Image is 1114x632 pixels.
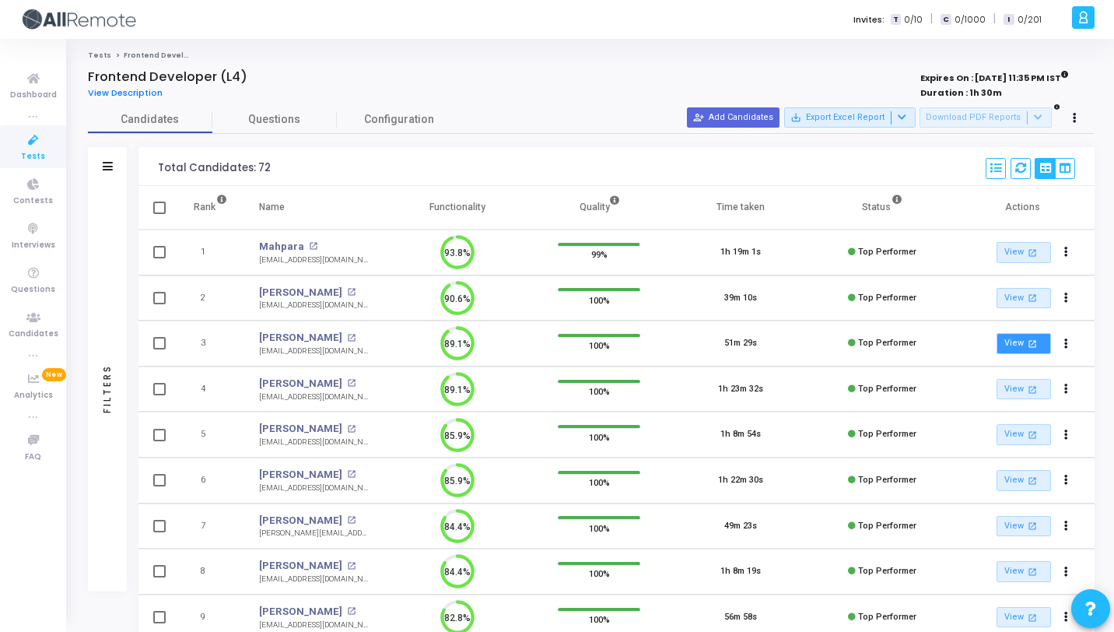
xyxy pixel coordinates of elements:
div: [EMAIL_ADDRESS][DOMAIN_NAME] [259,300,371,311]
span: Dashboard [10,89,57,102]
mat-icon: open_in_new [347,425,356,434]
div: Time taken [716,198,765,216]
button: Actions [1056,378,1077,400]
span: I [1004,14,1014,26]
nav: breadcrumb [88,51,1095,61]
button: Actions [1056,606,1077,628]
span: Interviews [12,239,55,252]
a: [PERSON_NAME] [259,604,342,620]
mat-icon: open_in_new [347,334,356,342]
span: Top Performer [858,475,916,485]
td: 5 [177,412,243,458]
span: Top Performer [858,429,916,439]
a: [PERSON_NAME] [259,330,342,346]
span: Top Performer [858,566,916,576]
a: View [997,470,1051,491]
td: 1 [177,230,243,276]
a: View [997,242,1051,263]
span: 0/10 [904,13,923,26]
strong: Duration : 1h 30m [920,86,1002,99]
mat-icon: open_in_new [1026,337,1039,350]
mat-icon: open_in_new [347,379,356,388]
button: Actions [1056,561,1077,583]
a: [PERSON_NAME] [259,513,342,528]
span: | [930,11,933,27]
span: Top Performer [858,612,916,622]
a: [PERSON_NAME] [259,558,342,574]
mat-icon: open_in_new [1026,565,1039,578]
div: Filters [100,303,114,474]
span: C [941,14,951,26]
div: Name [259,198,285,216]
th: Rank [177,186,243,230]
a: View Description [88,88,174,98]
th: Functionality [387,186,528,230]
span: Top Performer [858,247,916,257]
div: [EMAIL_ADDRESS][DOMAIN_NAME] [259,255,371,266]
button: Add Candidates [687,107,779,128]
label: Invites: [853,13,885,26]
span: Top Performer [858,384,916,394]
span: Questions [212,111,337,128]
a: View [997,607,1051,628]
td: 8 [177,549,243,595]
mat-icon: open_in_new [1026,428,1039,441]
mat-icon: open_in_new [1026,383,1039,396]
a: Mahpara [259,239,304,255]
span: Top Performer [858,293,916,303]
td: 4 [177,367,243,413]
button: Download PDF Reports [920,107,1052,128]
div: [EMAIL_ADDRESS][DOMAIN_NAME] [259,346,371,357]
span: 100% [589,338,610,353]
span: Contests [13,195,53,208]
span: Tests [21,150,45,163]
span: 100% [589,566,610,581]
mat-icon: open_in_new [309,242,317,251]
img: logo [19,4,136,35]
span: 0/201 [1018,13,1042,26]
div: [EMAIL_ADDRESS][DOMAIN_NAME] [259,391,371,403]
button: Actions [1056,333,1077,355]
div: View Options [1035,158,1075,179]
span: Candidates [9,328,58,341]
div: Total Candidates: 72 [158,162,271,174]
a: View [997,333,1051,354]
button: Actions [1056,424,1077,446]
td: 2 [177,276,243,321]
a: Tests [88,51,111,60]
span: 100% [589,612,610,627]
span: 100% [589,429,610,444]
td: 3 [177,321,243,367]
span: 100% [589,292,610,307]
mat-icon: open_in_new [1026,611,1039,624]
div: 51m 29s [724,337,757,350]
th: Status [811,186,953,230]
span: Frontend Developer (L4) [124,51,219,60]
span: Top Performer [858,338,916,348]
div: 39m 10s [724,292,757,305]
span: 100% [589,384,610,399]
div: 1h 8m 54s [720,428,761,441]
span: 0/1000 [955,13,986,26]
span: 100% [589,520,610,535]
div: 56m 58s [724,611,757,624]
div: [EMAIL_ADDRESS][DOMAIN_NAME] [259,574,371,585]
span: 100% [589,475,610,490]
div: [EMAIL_ADDRESS][DOMAIN_NAME] [259,620,371,631]
a: View [997,288,1051,309]
a: [PERSON_NAME] [259,285,342,300]
a: View [997,379,1051,400]
span: FAQ [25,451,41,464]
div: 49m 23s [724,520,757,533]
span: Candidates [88,111,212,128]
th: Quality [528,186,670,230]
mat-icon: open_in_new [347,562,356,571]
span: | [993,11,996,27]
span: View Description [88,86,163,99]
span: T [891,14,901,26]
mat-icon: open_in_new [347,516,356,525]
th: Actions [953,186,1095,230]
mat-icon: save_alt [790,112,801,123]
